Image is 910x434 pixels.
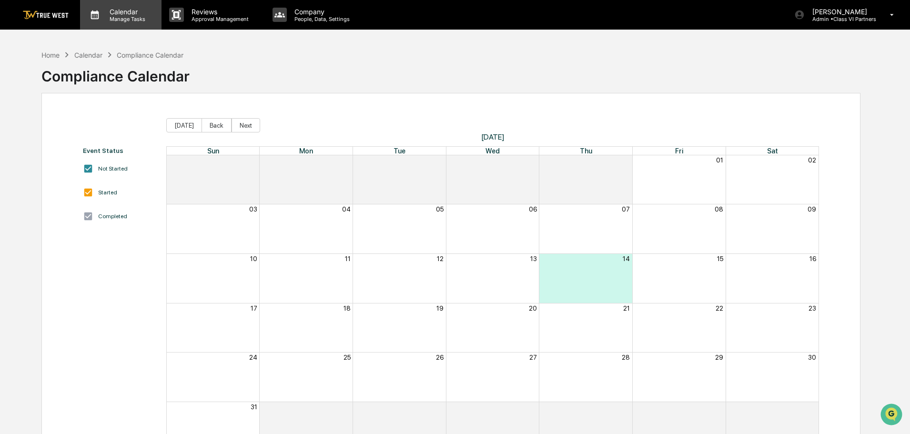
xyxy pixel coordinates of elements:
[345,255,351,262] button: 11
[250,156,257,164] button: 27
[436,353,444,361] button: 26
[202,118,232,132] button: Back
[83,147,157,154] div: Event Status
[65,116,122,133] a: 🗄️Attestations
[808,403,816,411] button: 06
[342,205,351,213] button: 04
[19,120,61,130] span: Preclearance
[529,304,537,312] button: 20
[67,161,115,169] a: Powered byPylon
[98,165,128,172] div: Not Started
[622,353,630,361] button: 28
[436,205,444,213] button: 05
[715,205,723,213] button: 08
[437,255,444,262] button: 12
[805,8,876,16] p: [PERSON_NAME]
[102,16,150,22] p: Manage Tasks
[343,156,351,164] button: 28
[79,120,118,130] span: Attestations
[250,255,257,262] button: 10
[435,403,444,411] button: 02
[6,116,65,133] a: 🖐️Preclearance
[41,51,60,59] div: Home
[287,16,354,22] p: People, Data, Settings
[621,403,630,411] button: 04
[207,147,219,155] span: Sun
[529,156,537,164] button: 30
[69,121,77,129] div: 🗄️
[622,205,630,213] button: 07
[808,205,816,213] button: 09
[623,304,630,312] button: 21
[809,255,816,262] button: 16
[529,403,537,411] button: 03
[10,20,173,35] p: How can we help?
[184,16,253,22] p: Approval Management
[717,255,723,262] button: 15
[529,205,537,213] button: 06
[32,82,121,90] div: We're available if you need us!
[251,403,257,411] button: 31
[344,304,351,312] button: 18
[716,304,723,312] button: 22
[299,147,313,155] span: Mon
[580,147,592,155] span: Thu
[623,156,630,164] button: 31
[716,403,723,411] button: 05
[809,304,816,312] button: 23
[716,156,723,164] button: 01
[767,147,778,155] span: Sat
[251,304,257,312] button: 17
[623,255,630,262] button: 14
[162,76,173,87] button: Start new chat
[6,134,64,151] a: 🔎Data Lookup
[344,403,351,411] button: 01
[23,10,69,20] img: logo
[19,138,60,148] span: Data Lookup
[287,8,354,16] p: Company
[808,156,816,164] button: 02
[95,161,115,169] span: Pylon
[10,121,17,129] div: 🖐️
[32,73,156,82] div: Start new chat
[249,353,257,361] button: 24
[74,51,102,59] div: Calendar
[485,147,500,155] span: Wed
[529,353,537,361] button: 27
[805,16,876,22] p: Admin • Class VI Partners
[10,139,17,147] div: 🔎
[25,43,157,53] input: Clear
[166,118,202,132] button: [DATE]
[808,353,816,361] button: 30
[184,8,253,16] p: Reviews
[232,118,260,132] button: Next
[344,353,351,361] button: 25
[166,132,819,141] span: [DATE]
[675,147,683,155] span: Fri
[435,156,444,164] button: 29
[41,60,190,85] div: Compliance Calendar
[394,147,405,155] span: Tue
[530,255,537,262] button: 13
[10,73,27,90] img: 1746055101610-c473b297-6a78-478c-a979-82029cc54cd1
[249,205,257,213] button: 03
[715,353,723,361] button: 29
[98,189,117,196] div: Started
[880,403,905,428] iframe: Open customer support
[102,8,150,16] p: Calendar
[98,213,127,220] div: Completed
[117,51,183,59] div: Compliance Calendar
[436,304,444,312] button: 19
